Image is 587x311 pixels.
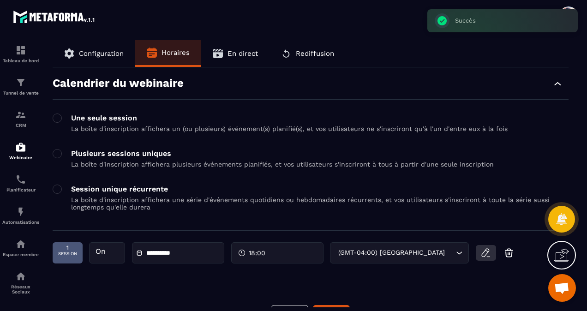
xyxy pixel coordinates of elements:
[89,242,125,263] div: On
[71,161,494,168] p: La boîte d'inscription affichera plusieurs événements planifiés, et vos utilisateurs s'inscriront...
[135,40,201,65] button: Horaires
[15,109,26,120] img: formation
[2,232,39,264] a: automationsautomationsEspace membre
[2,167,39,199] a: schedulerschedulerPlanificateur
[2,102,39,135] a: formationformationCRM
[58,251,77,256] span: session
[2,123,39,128] p: CRM
[53,77,184,90] p: Calendrier du webinaire
[2,284,39,294] p: Réseaux Sociaux
[79,49,124,58] span: Configuration
[2,155,39,160] p: Webinaire
[2,187,39,192] p: Planificateur
[71,114,508,122] p: Une seule session
[13,8,96,25] img: logo
[2,264,39,301] a: social-networksocial-networkRéseaux Sociaux
[296,49,334,58] span: Rediffusion
[15,271,26,282] img: social-network
[2,70,39,102] a: formationformationTunnel de vente
[53,40,135,67] button: Configuration
[548,274,576,302] a: Ouvrir le chat
[15,174,26,185] img: scheduler
[2,252,39,257] p: Espace membre
[71,125,508,132] p: La boîte d'inscription affichera un (ou plusieurs) événement(s) planifié(s), et vos utilisateurs ...
[71,149,494,158] p: Plusieurs sessions uniques
[15,77,26,88] img: formation
[2,220,39,225] p: Automatisations
[58,244,77,251] span: 1
[2,90,39,96] p: Tunnel de vente
[71,185,569,193] p: Session unique récurrente
[201,40,270,67] button: En direct
[2,38,39,70] a: formationformationTableau de bord
[2,58,39,63] p: Tableau de bord
[162,48,190,57] span: Horaires
[2,199,39,232] a: automationsautomationsAutomatisations
[2,135,39,167] a: automationsautomationsWebinaire
[228,49,258,58] span: En direct
[15,206,26,217] img: automations
[15,45,26,56] img: formation
[270,40,346,67] button: Rediffusion
[15,142,26,153] img: automations
[71,196,569,211] p: La boîte d'inscription affichera une série d'événements quotidiens ou hebdomadaires récurrents, e...
[15,239,26,250] img: automations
